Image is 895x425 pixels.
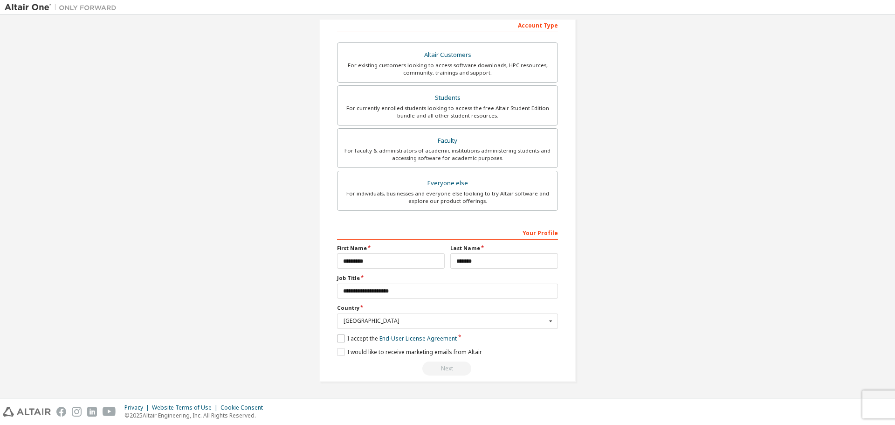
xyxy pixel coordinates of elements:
img: altair_logo.svg [3,407,51,417]
div: Faculty [343,134,552,147]
div: Website Terms of Use [152,404,220,411]
div: [GEOGRAPHIC_DATA] [344,318,546,324]
div: Students [343,91,552,105]
label: Last Name [450,244,558,252]
a: End-User License Agreement [379,334,457,342]
img: facebook.svg [56,407,66,417]
div: For faculty & administrators of academic institutions administering students and accessing softwa... [343,147,552,162]
div: For currently enrolled students looking to access the free Altair Student Edition bundle and all ... [343,105,552,119]
div: Everyone else [343,177,552,190]
div: Your Profile [337,225,558,240]
label: I accept the [337,334,457,342]
img: linkedin.svg [87,407,97,417]
img: instagram.svg [72,407,82,417]
img: Altair One [5,3,121,12]
div: For individuals, businesses and everyone else looking to try Altair software and explore our prod... [343,190,552,205]
div: For existing customers looking to access software downloads, HPC resources, community, trainings ... [343,62,552,77]
div: Account Type [337,17,558,32]
label: Job Title [337,274,558,282]
div: Altair Customers [343,49,552,62]
div: Cookie Consent [220,404,268,411]
label: First Name [337,244,445,252]
img: youtube.svg [103,407,116,417]
div: Read and acccept EULA to continue [337,362,558,376]
p: © 2025 Altair Engineering, Inc. All Rights Reserved. [124,411,268,419]
label: I would like to receive marketing emails from Altair [337,348,482,356]
label: Country [337,304,558,312]
div: Privacy [124,404,152,411]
